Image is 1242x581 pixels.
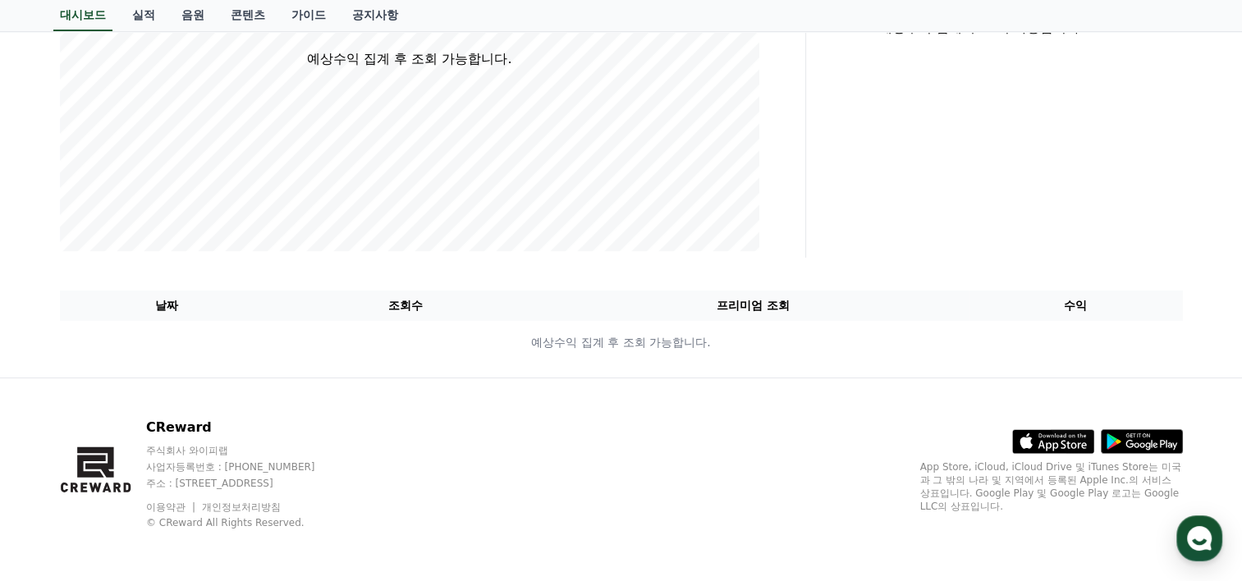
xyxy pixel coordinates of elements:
[67,189,289,205] div: 넵 답변 감사합니다
[969,290,1183,321] th: 수익
[108,445,212,486] a: 대화
[146,460,346,473] p: 사업자등록번호 : [PHONE_NUMBER]
[141,311,168,322] b: 채널톡
[307,49,511,69] p: 예상수익 집계 후 조회 가능합니다.
[102,271,239,284] span: 몇 분 내 답변 받으실 수 있어요
[212,445,315,486] a: 설정
[20,167,300,215] a: Creward방금 넵 답변 감사합니다
[146,418,346,437] p: CReward
[273,290,537,321] th: 조회수
[920,460,1183,513] p: App Store, iCloud, iCloud Drive 및 iTunes Store는 미국과 그 밖의 나라 및 지역에서 등록된 Apple Inc.의 서비스 상표입니다. Goo...
[150,470,170,483] span: 대화
[34,236,152,253] span: 메시지를 입력하세요.
[146,444,346,457] p: 주식회사 와이피랩
[254,469,273,483] span: 설정
[146,477,346,490] p: 주소 : [STREET_ADDRESS]
[538,290,969,321] th: 프리미엄 조회
[129,175,149,188] div: 방금
[125,310,195,323] a: 채널톡이용중
[146,516,346,529] p: © CReward All Rights Reserved.
[215,132,282,147] span: 운영시간 보기
[52,469,62,483] span: 홈
[60,290,274,321] th: 날짜
[202,501,281,513] a: 개인정보처리방침
[61,334,1182,351] p: 예상수익 집계 후 조회 가능합니다.
[209,130,300,149] button: 운영시간 보기
[5,445,108,486] a: 홈
[20,123,116,149] h1: CReward
[146,501,198,513] a: 이용약관
[67,174,121,189] div: Creward
[23,225,297,264] a: 메시지를 입력하세요.
[141,311,195,322] span: 이용중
